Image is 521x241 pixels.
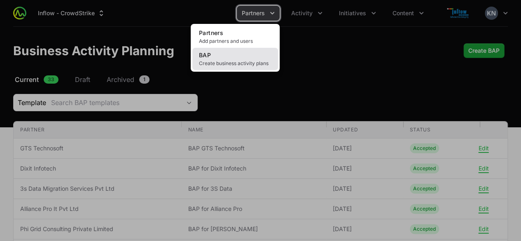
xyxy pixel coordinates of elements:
div: Partners menu [237,6,280,21]
a: PartnersAdd partners and users [192,26,278,48]
div: Main navigation [26,6,429,21]
a: BAPCreate business activity plans [192,48,278,70]
span: Create business activity plans [199,60,271,67]
span: BAP [199,51,211,58]
span: Add partners and users [199,38,271,44]
span: Partners [199,29,223,36]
